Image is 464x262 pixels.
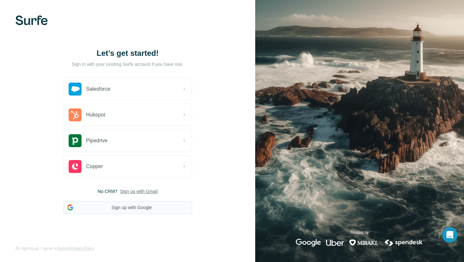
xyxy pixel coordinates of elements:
[326,239,344,247] img: uber's logo
[69,83,82,96] img: salesforce's logo
[63,48,192,58] h1: Let’s get started!
[86,137,108,145] span: Pipedrive
[63,201,192,214] button: Sign up with Google
[351,230,369,236] p: Trusted by
[15,15,48,25] img: Surfe's logo
[69,108,82,121] img: hubspot's logo
[98,188,117,195] span: No CRM?
[384,239,424,247] img: spendesk's logo
[120,188,158,195] button: Sign up with Gmail
[72,61,183,67] p: Sign in with your existing Surfe account if you have one.
[86,163,103,170] span: Copper
[57,246,68,251] a: Terms
[349,239,379,247] img: mirakl's logo
[296,239,321,247] img: google's logo
[86,111,105,119] span: Hubspot
[86,85,111,93] span: Salesforce
[69,134,82,147] img: pipedrive's logo
[70,246,94,251] a: Privacy Policy
[15,246,94,251] span: By signing up, I agree to &
[69,160,82,173] img: copper's logo
[442,227,458,243] div: Open Intercom Messenger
